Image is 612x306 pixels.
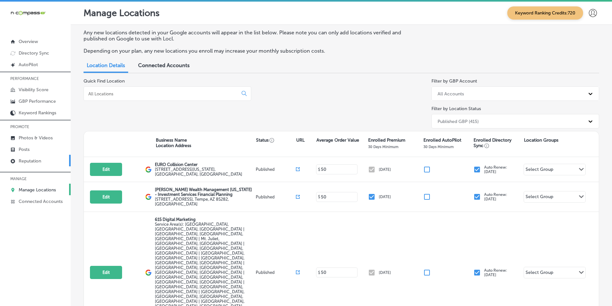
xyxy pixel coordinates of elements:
[145,194,152,200] img: logo
[155,167,254,177] label: [STREET_ADDRESS][US_STATE] , [GEOGRAPHIC_DATA], [GEOGRAPHIC_DATA]
[296,137,305,143] p: URL
[155,162,254,167] p: EURO Collision Center
[84,30,419,42] p: Any new locations detected in your Google accounts will appear in the list below. Please note you...
[379,270,391,275] p: [DATE]
[526,167,553,174] div: Select Group
[474,137,520,148] p: Enrolled Directory Sync
[84,78,125,84] label: Quick Find Location
[438,91,464,96] div: All Accounts
[19,99,56,104] p: GBP Performance
[84,8,160,18] p: Manage Locations
[19,62,38,67] p: AutoPilot
[19,158,41,164] p: Reputation
[155,217,254,222] p: 615 Digital Marketing
[19,50,49,56] p: Directory Sync
[431,78,477,84] label: Filter by GBP Account
[507,6,583,20] span: Keyword Ranking Credits: 720
[484,165,507,174] p: Auto Renew: [DATE]
[138,62,190,68] span: Connected Accounts
[318,195,320,199] p: $
[90,266,122,279] button: Edit
[368,137,405,143] p: Enrolled Premium
[19,187,56,193] p: Manage Locations
[155,197,254,206] label: [STREET_ADDRESS] , Tempe, AZ 85282, [GEOGRAPHIC_DATA]
[368,144,398,149] p: 30 Days Minimum
[484,192,507,201] p: Auto Renew: [DATE]
[256,137,296,143] p: Status
[438,118,479,124] div: Published GBP (415)
[526,194,553,201] div: Select Group
[10,10,46,16] img: 660ab0bf-5cc7-4cb8-ba1c-48b5ae0f18e60NCTV_CLogo_TV_Black_-500x88.png
[156,137,191,148] p: Business Name Location Address
[526,270,553,277] div: Select Group
[256,195,296,199] p: Published
[318,167,320,172] p: $
[379,167,391,172] p: [DATE]
[256,270,296,275] p: Published
[256,167,296,172] p: Published
[88,91,236,97] input: All Locations
[423,137,461,143] p: Enrolled AutoPilot
[87,62,125,68] span: Location Details
[19,147,30,152] p: Posts
[145,269,152,276] img: logo
[423,144,454,149] p: 30 Days Minimum
[431,106,481,111] label: Filter by Location Status
[90,190,122,204] button: Edit
[84,48,419,54] p: Depending on your plan, any new locations you enroll may increase your monthly subscription costs.
[484,268,507,277] p: Auto Renew: [DATE]
[145,166,152,173] img: logo
[155,187,254,197] p: [PERSON_NAME] Wealth Management [US_STATE] - Investment Services Financial Planning
[379,195,391,199] p: [DATE]
[316,137,359,143] p: Average Order Value
[318,270,320,275] p: $
[524,137,558,143] p: Location Groups
[19,199,63,204] p: Connected Accounts
[90,163,122,176] button: Edit
[19,39,38,44] p: Overview
[19,110,56,116] p: Keyword Rankings
[19,135,53,141] p: Photos & Videos
[19,87,49,92] p: Visibility Score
